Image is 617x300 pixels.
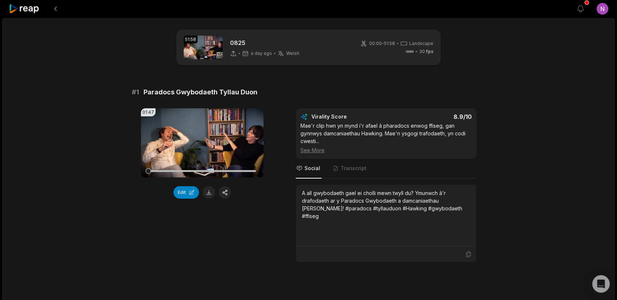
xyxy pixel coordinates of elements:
[592,275,610,293] div: Open Intercom Messenger
[369,40,395,47] span: 00:00 - 51:58
[132,87,139,97] span: # 1
[409,40,433,47] span: Landscape
[393,113,472,120] div: 8.9 /10
[341,165,367,172] span: Transcript
[173,186,199,199] button: Edit
[251,50,272,56] span: a day ago
[311,113,390,120] div: Virality Score
[302,189,470,220] div: A all gwybodaeth gael ei cholli mewn twyll du? Ymunwch â'r drafodaeth ar y Paradocs Gwybodaeth a ...
[143,87,257,97] span: Paradocs Gwybodaeth Tyllau Duon
[184,35,198,44] div: 51:58
[300,146,472,154] div: See More
[419,48,433,55] span: 30
[426,49,433,54] span: fps
[300,122,472,154] div: Mae'r clip hwn yn mynd i'r afael â pharadocs enwog ffiseg, gan gynnwys damcaniaethau Hawking. Mae...
[296,159,476,179] nav: Tabs
[304,165,320,172] span: Social
[141,108,264,177] video: Your browser does not support mp4 format.
[286,50,299,56] span: Welsh
[230,38,299,47] p: 0825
